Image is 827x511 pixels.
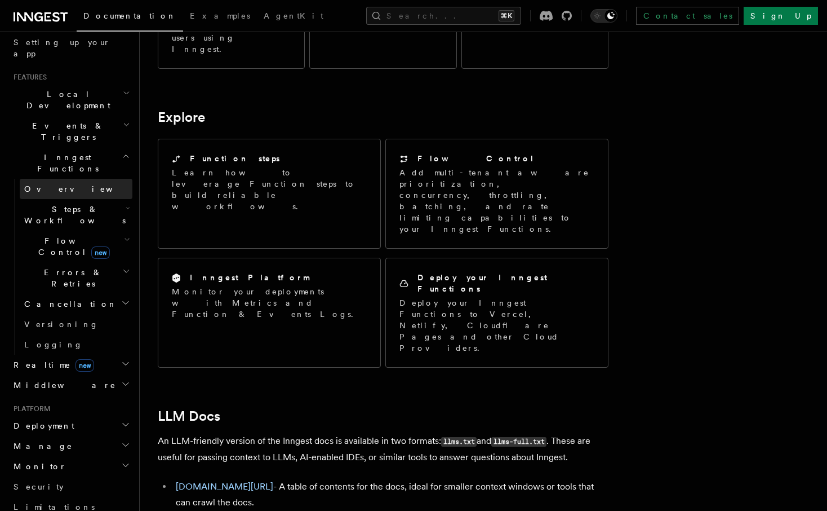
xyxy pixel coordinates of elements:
[14,38,110,58] span: Setting up your app
[20,231,132,262] button: Flow Controlnew
[9,152,122,174] span: Inngest Functions
[20,314,132,334] a: Versioning
[9,73,47,82] span: Features
[20,199,132,231] button: Steps & Workflows
[172,286,367,320] p: Monitor your deployments with Metrics and Function & Events Logs.
[24,340,83,349] span: Logging
[158,408,220,424] a: LLM Docs
[9,355,132,375] button: Realtimenew
[158,258,381,368] a: Inngest PlatformMonitor your deployments with Metrics and Function & Events Logs.
[9,420,74,431] span: Deployment
[24,320,99,329] span: Versioning
[75,359,94,372] span: new
[385,258,608,368] a: Deploy your Inngest FunctionsDeploy your Inngest Functions to Vercel, Netlify, Cloudflare Pages a...
[491,437,546,447] code: llms-full.txt
[20,262,132,294] button: Errors & Retries
[9,89,123,111] span: Local Development
[77,3,183,32] a: Documentation
[190,153,280,164] h2: Function steps
[190,272,309,283] h2: Inngest Platform
[417,153,535,164] h2: Flow Control
[9,375,132,395] button: Middleware
[9,461,66,472] span: Monitor
[24,184,140,193] span: Overview
[20,334,132,355] a: Logging
[9,359,94,371] span: Realtime
[9,416,132,436] button: Deployment
[9,179,132,355] div: Inngest Functions
[20,235,124,258] span: Flow Control
[9,404,51,413] span: Platform
[83,11,176,20] span: Documentation
[183,3,257,30] a: Examples
[158,109,205,125] a: Explore
[190,11,250,20] span: Examples
[385,139,608,249] a: Flow ControlAdd multi-tenant aware prioritization, concurrency, throttling, batching, and rate li...
[9,147,132,179] button: Inngest Functions
[441,437,477,447] code: llms.txt
[744,7,818,25] a: Sign Up
[172,479,608,510] li: - A table of contents for the docs, ideal for smaller context windows or tools that can crawl the...
[172,167,367,212] p: Learn how to leverage Function steps to build reliable workflows.
[417,272,594,294] h2: Deploy your Inngest Functions
[636,7,739,25] a: Contact sales
[158,139,381,249] a: Function stepsLearn how to leverage Function steps to build reliable workflows.
[20,267,122,289] span: Errors & Retries
[9,380,116,391] span: Middleware
[176,481,273,492] a: [DOMAIN_NAME][URL]
[9,436,132,456] button: Manage
[366,7,521,25] button: Search...⌘K
[20,204,126,226] span: Steps & Workflows
[9,477,132,497] a: Security
[20,298,117,310] span: Cancellation
[9,116,132,147] button: Events & Triggers
[9,84,132,116] button: Local Development
[9,32,132,64] a: Setting up your app
[158,433,608,465] p: An LLM-friendly version of the Inngest docs is available in two formats: and . These are useful f...
[9,440,73,452] span: Manage
[399,167,594,235] p: Add multi-tenant aware prioritization, concurrency, throttling, batching, and rate limiting capab...
[20,294,132,314] button: Cancellation
[91,246,110,259] span: new
[590,9,617,23] button: Toggle dark mode
[399,297,594,354] p: Deploy your Inngest Functions to Vercel, Netlify, Cloudflare Pages and other Cloud Providers.
[20,179,132,199] a: Overview
[257,3,330,30] a: AgentKit
[499,10,514,21] kbd: ⌘K
[14,482,64,491] span: Security
[264,11,323,20] span: AgentKit
[9,120,123,143] span: Events & Triggers
[9,456,132,477] button: Monitor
